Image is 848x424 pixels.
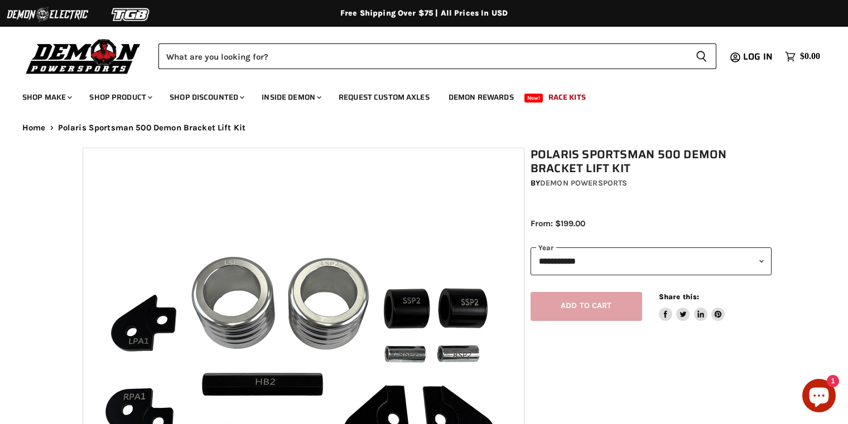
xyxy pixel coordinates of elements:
[14,86,79,109] a: Shop Make
[440,86,522,109] a: Demon Rewards
[58,123,246,133] span: Polaris Sportsman 500 Demon Bracket Lift Kit
[14,81,817,109] ul: Main menu
[22,36,144,76] img: Demon Powersports
[738,52,779,62] a: Log in
[81,86,159,109] a: Shop Product
[687,43,716,69] button: Search
[659,292,725,321] aside: Share this:
[22,123,46,133] a: Home
[743,50,773,64] span: Log in
[524,94,543,103] span: New!
[531,247,772,275] select: year
[799,379,839,415] inbox-online-store-chat: Shopify online store chat
[158,43,716,69] form: Product
[531,148,772,176] h1: Polaris Sportsman 500 Demon Bracket Lift Kit
[540,86,594,109] a: Race Kits
[531,177,772,189] div: by
[800,51,820,62] span: $0.00
[779,48,826,65] a: $0.00
[531,218,585,228] span: From: $199.00
[540,178,627,188] a: Demon Powersports
[253,86,328,109] a: Inside Demon
[330,86,438,109] a: Request Custom Axles
[659,293,699,301] span: Share this:
[158,43,687,69] input: Search
[6,4,89,25] img: Demon Electric Logo 2
[89,4,173,25] img: TGB Logo 2
[161,86,251,109] a: Shop Discounted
